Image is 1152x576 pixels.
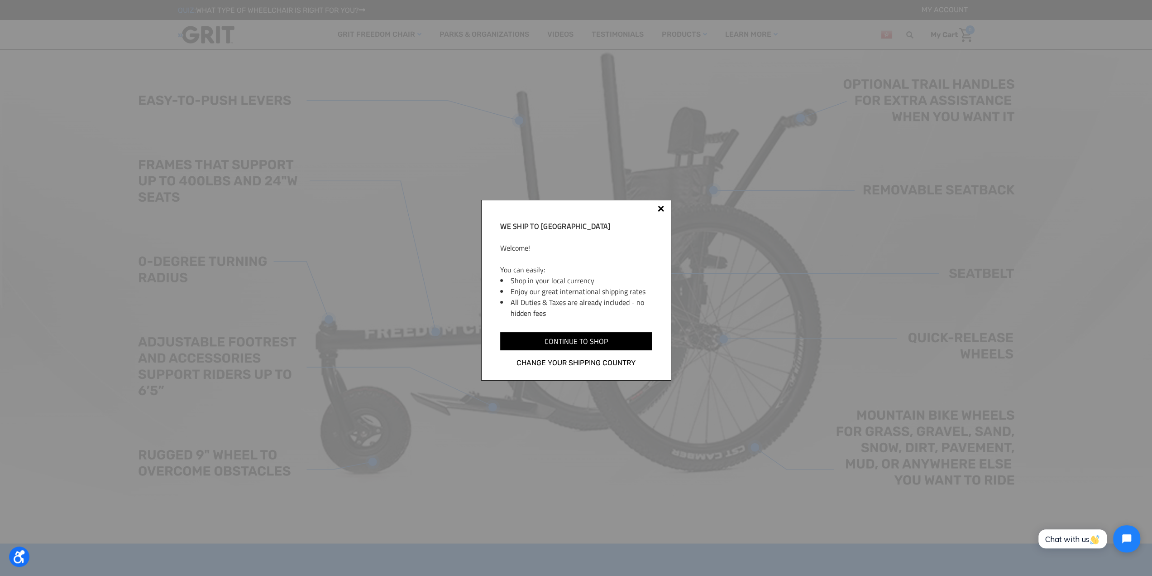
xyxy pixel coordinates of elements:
[500,357,651,369] a: Change your shipping country
[500,264,651,275] p: You can easily:
[500,242,651,253] p: Welcome!
[1028,518,1148,560] iframe: Tidio Chat
[511,275,651,286] li: Shop in your local currency
[500,332,651,350] input: Continue to shop
[511,297,651,319] li: All Duties & Taxes are already included - no hidden fees
[500,221,651,232] h2: We ship to [GEOGRAPHIC_DATA]
[511,286,651,297] li: Enjoy our great international shipping rates
[152,37,201,46] span: Phone Number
